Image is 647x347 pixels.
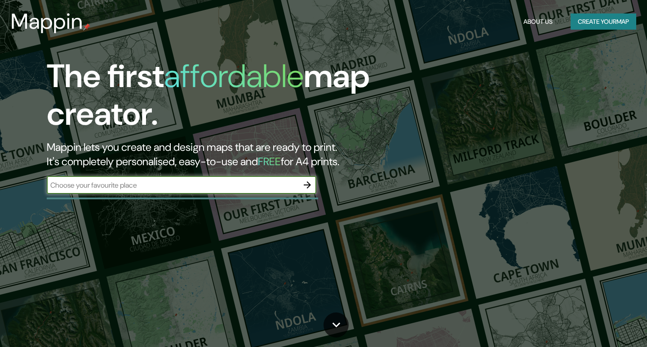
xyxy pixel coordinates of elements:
[164,55,304,97] h1: affordable
[258,154,281,168] h5: FREE
[520,13,556,30] button: About Us
[83,23,90,31] img: mappin-pin
[47,140,370,169] h2: Mappin lets you create and design maps that are ready to print. It's completely personalised, eas...
[571,13,636,30] button: Create yourmap
[47,180,298,190] input: Choose your favourite place
[11,9,83,34] h3: Mappin
[567,312,637,337] iframe: Help widget launcher
[47,57,370,140] h1: The first map creator.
